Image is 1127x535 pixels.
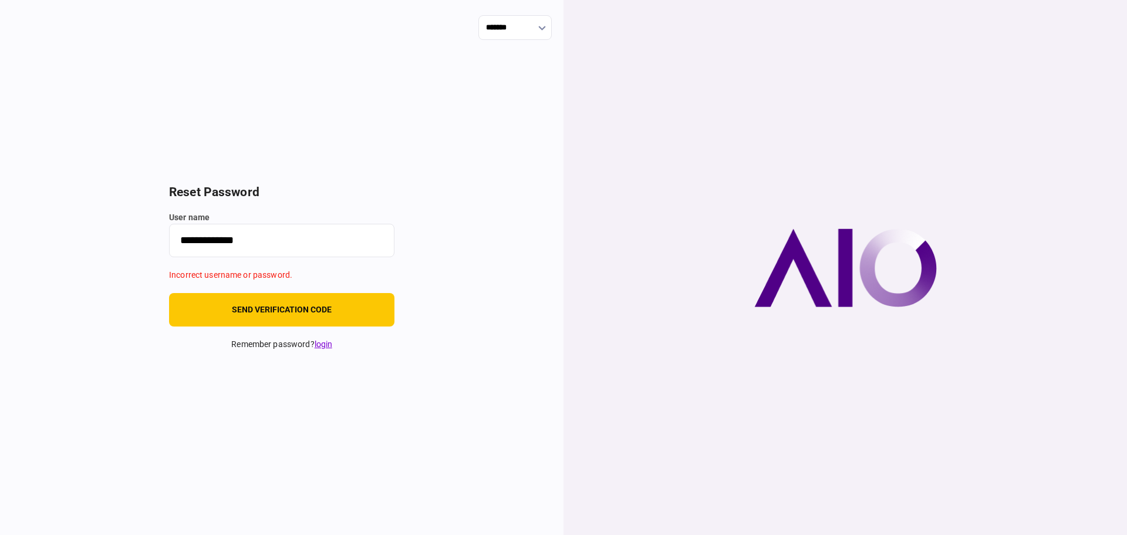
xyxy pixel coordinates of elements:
[169,224,394,257] input: user name
[169,211,394,224] label: user name
[169,269,394,281] div: Incorrect username or password.
[315,339,332,349] button: login
[754,228,937,307] img: AIO company logo
[478,15,552,40] input: show language options
[169,185,394,200] h2: reset password
[169,293,394,327] button: send verification code
[169,338,394,351] div: remember password ?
